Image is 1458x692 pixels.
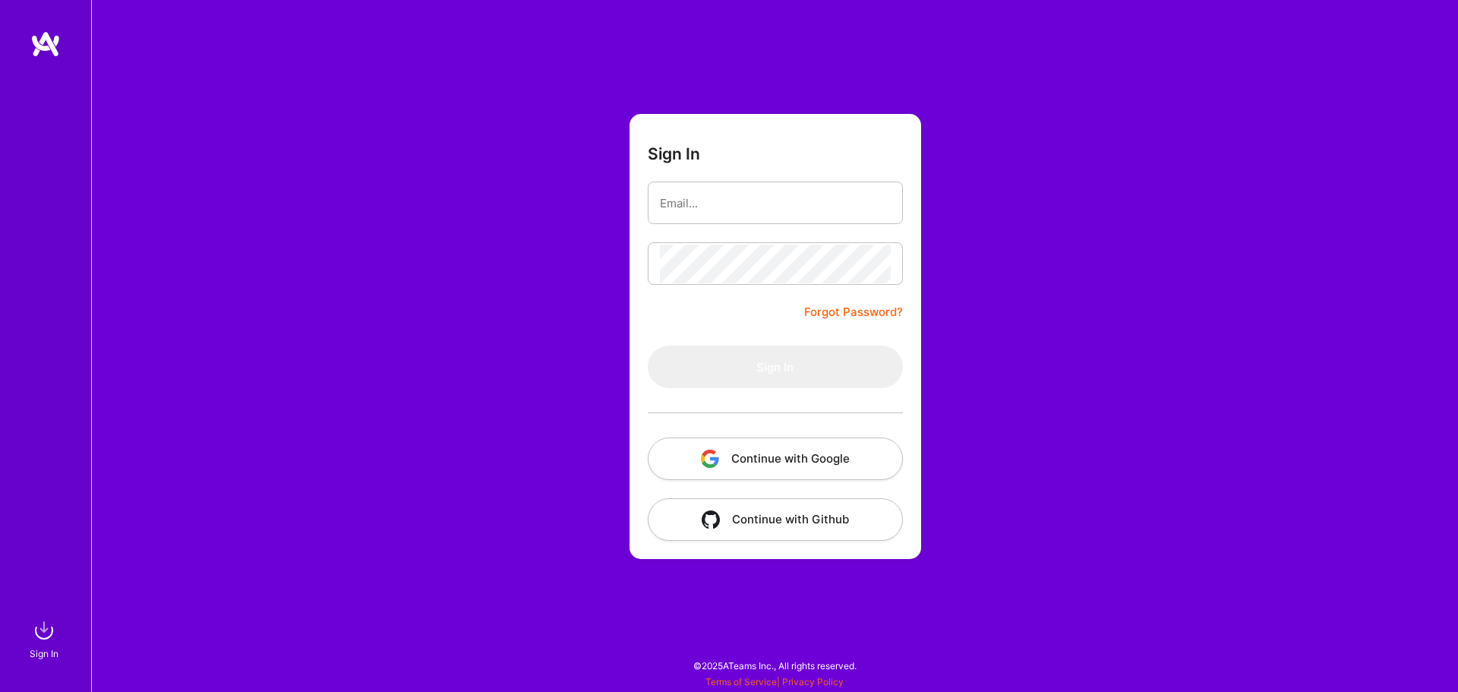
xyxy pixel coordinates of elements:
[705,676,777,687] a: Terms of Service
[648,346,903,388] button: Sign In
[701,450,719,468] img: icon
[648,438,903,480] button: Continue with Google
[782,676,844,687] a: Privacy Policy
[32,615,59,662] a: sign inSign In
[705,676,844,687] span: |
[648,498,903,541] button: Continue with Github
[660,184,891,223] input: Email...
[804,303,903,321] a: Forgot Password?
[91,646,1458,684] div: © 2025 ATeams Inc., All rights reserved.
[30,30,61,58] img: logo
[30,646,58,662] div: Sign In
[648,144,700,163] h3: Sign In
[29,615,59,646] img: sign in
[702,510,720,529] img: icon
